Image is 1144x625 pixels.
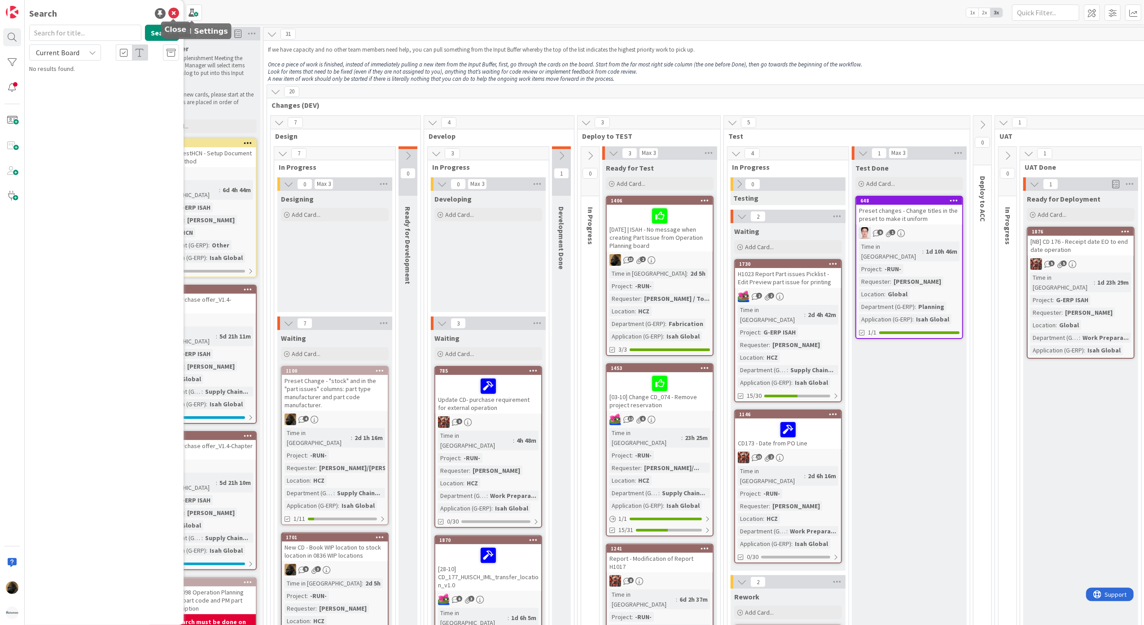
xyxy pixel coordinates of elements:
[150,440,256,460] div: CD_012_Purchase offer_V1.4-Chapter 4
[282,414,388,425] div: ND
[6,581,18,594] img: ND
[1012,117,1027,128] span: 1
[609,254,621,266] img: ND
[1095,277,1131,287] div: 1d 23h 29m
[688,268,708,278] div: 2d 5h
[642,151,656,155] div: Max 3
[185,361,237,371] div: [PERSON_NAME]
[282,367,388,411] div: 1100Preset Change - "stock" and in the "part issues" columns: part type manufacturer and part cod...
[609,319,665,329] div: Department (G-ERP)
[435,536,541,544] div: 1870
[735,260,841,268] div: 1730
[297,318,312,329] span: 7
[434,194,472,203] span: Developing
[150,139,256,147] div: 1672
[554,168,569,179] span: 1
[868,328,877,337] span: 1/1
[1028,258,1134,270] div: JK
[735,290,841,302] div: JK
[29,7,57,20] div: Search
[29,25,141,41] input: Search for title...
[435,375,541,414] div: Update CD- purchase requirement for external operation
[150,432,256,440] div: 1771
[435,594,541,605] div: JK
[738,466,804,486] div: Time in [GEOGRAPHIC_DATA]
[207,253,245,263] div: Isah Global
[745,608,774,616] span: Add Card...
[151,91,255,113] p: When pulling new cards, please start at the top. The cards are placed in order of priority.
[881,264,882,274] span: :
[609,331,663,341] div: Application (G-ERP)
[282,533,388,561] div: 1701New CD - Book WIP location to stock location in 0836 WIP locations
[859,277,890,286] div: Requester
[292,211,320,219] span: Add Card...
[640,256,646,262] span: 2
[636,306,652,316] div: HCZ
[856,197,962,224] div: 648Preset changes - Change titles in the preset to make it uniform
[804,471,806,481] span: :
[633,281,654,291] div: -RUN-
[609,428,681,448] div: Time in [GEOGRAPHIC_DATA]
[282,367,388,375] div: 1100
[609,306,635,316] div: Location
[307,450,308,460] span: :
[461,453,482,463] div: -RUN-
[741,117,756,128] span: 5
[150,578,256,614] div: 1640Presets - 1098 Operation Planning Board - PM part code and PM part code description
[607,364,713,411] div: 1453[03-10] Change CD_074 - Remove project reservation
[1079,333,1080,343] span: :
[1030,258,1042,270] img: JK
[609,281,631,291] div: Project
[768,293,774,299] span: 2
[167,27,228,35] h5: Board Settings
[469,466,470,475] span: :
[856,197,962,205] div: 648
[460,453,461,463] span: :
[750,211,766,222] span: 2
[1057,320,1081,330] div: Global
[303,416,309,422] span: 4
[217,331,253,341] div: 5d 21h 11m
[202,387,203,396] span: :
[582,132,709,141] span: Deploy to TEST
[176,202,213,212] div: G-ERP ISAH
[1043,179,1058,189] span: 1
[210,240,232,250] div: Other
[609,575,621,587] img: JK
[607,545,713,572] div: 1241Report - Modification of Report H1017
[607,364,713,372] div: 1453
[738,352,763,362] div: Location
[975,137,990,148] span: 0
[207,399,245,409] div: Isah Global
[150,139,256,167] div: 1672[NB] - Isah TestHCN - Setup Document Delivery Method
[739,411,841,418] div: 1146
[607,205,713,251] div: [DATE] | ISAH - No message when creating Part Issue from Operation Planning board
[268,75,614,83] em: A new item of work should only be started if there is literally nothing that you can do to help t...
[429,132,563,141] span: Develop
[1054,295,1091,305] div: G-ERP ISAH
[285,450,307,460] div: Project
[151,55,255,84] p: During the Replenishment Meeting the team & Team Manager will select items from the backlog to pu...
[642,463,701,473] div: [PERSON_NAME]/...
[882,264,903,274] div: -RUN-
[282,533,388,541] div: 1701
[633,450,654,460] div: -RUN-
[924,246,960,256] div: 1d 10h 46m
[745,243,774,251] span: Add Card...
[912,314,914,324] span: :
[745,179,760,189] span: 0
[611,198,713,204] div: 1406
[583,168,598,179] span: 0
[275,132,409,141] span: Design
[206,253,207,263] span: :
[756,293,762,299] span: 2
[856,227,962,239] div: ll
[1052,295,1054,305] span: :
[150,432,256,460] div: 1771CD_012_Purchase offer_V1.4-Chapter 4
[607,197,713,251] div: 1406[DATE] | ISAH - No message when creating Part Issue from Operation Planning board
[738,327,760,337] div: Project
[609,463,640,473] div: Requester
[607,513,713,524] div: 1/1
[1061,308,1063,317] span: :
[150,286,256,294] div: 1770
